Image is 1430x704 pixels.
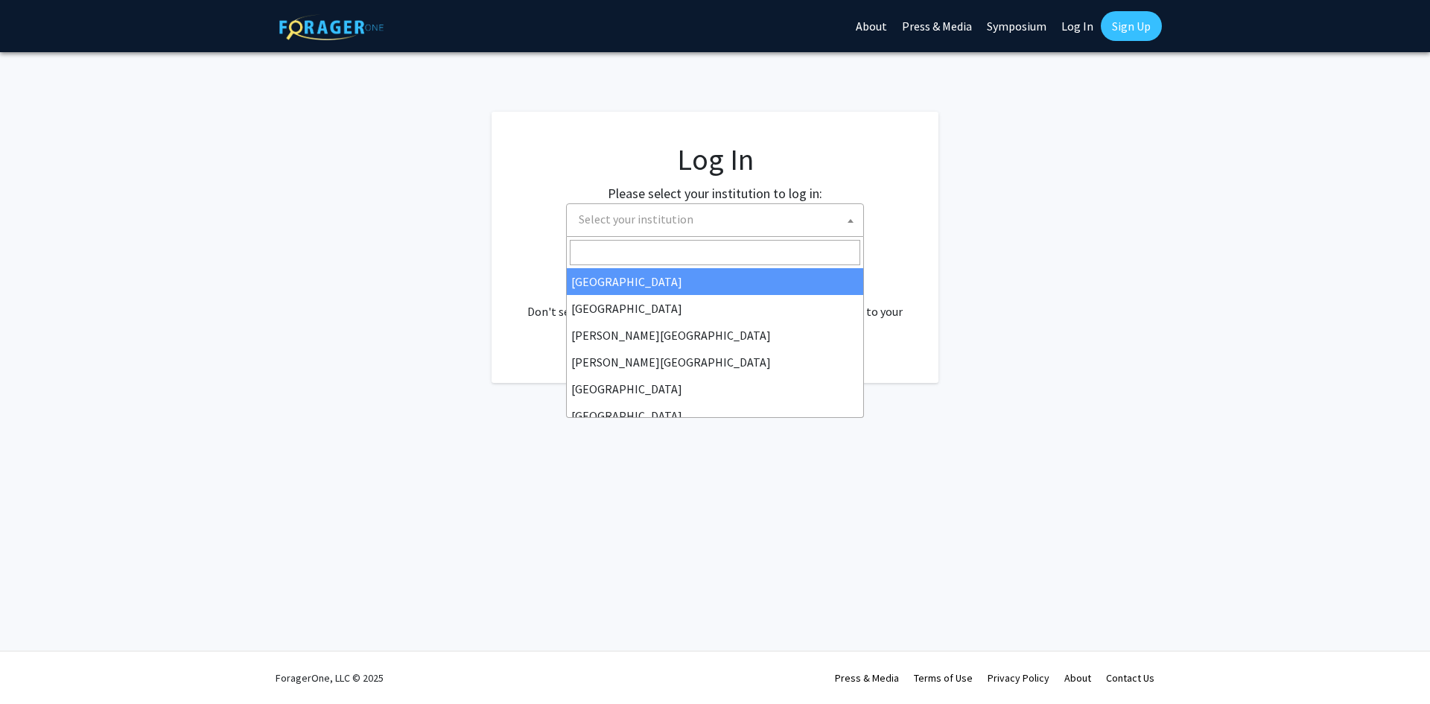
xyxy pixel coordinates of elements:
input: Search [570,240,860,265]
li: [PERSON_NAME][GEOGRAPHIC_DATA] [567,322,863,349]
iframe: Chat [11,637,63,693]
a: Press & Media [835,671,899,685]
a: Sign Up [1101,11,1162,41]
li: [GEOGRAPHIC_DATA] [567,295,863,322]
span: Select your institution [579,212,693,226]
span: Select your institution [566,203,864,237]
div: No account? . Don't see your institution? about bringing ForagerOne to your institution. [521,267,909,338]
li: [GEOGRAPHIC_DATA] [567,375,863,402]
div: ForagerOne, LLC © 2025 [276,652,384,704]
a: Privacy Policy [988,671,1049,685]
a: Terms of Use [914,671,973,685]
span: Select your institution [573,204,863,235]
li: [GEOGRAPHIC_DATA] [567,268,863,295]
a: About [1064,671,1091,685]
img: ForagerOne Logo [279,14,384,40]
a: Contact Us [1106,671,1154,685]
li: [PERSON_NAME][GEOGRAPHIC_DATA] [567,349,863,375]
h1: Log In [521,142,909,177]
label: Please select your institution to log in: [608,183,822,203]
li: [GEOGRAPHIC_DATA] [567,402,863,429]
